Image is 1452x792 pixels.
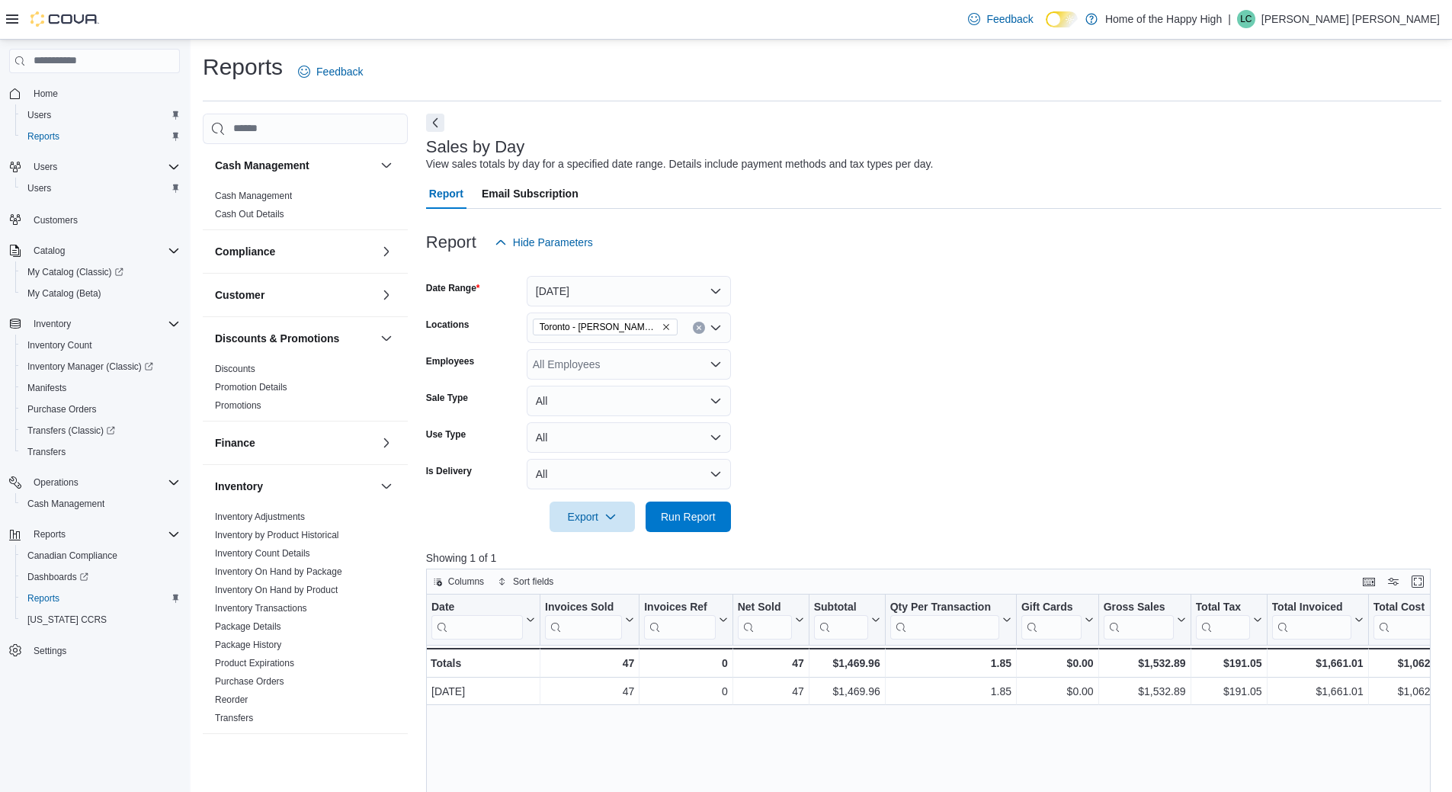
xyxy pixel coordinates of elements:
span: Inventory Transactions [215,602,307,614]
button: Reports [15,588,186,609]
a: Inventory Transactions [215,603,307,614]
span: Reports [21,127,180,146]
div: Net Sold [737,601,791,615]
span: Users [27,158,180,176]
span: Operations [27,473,180,492]
div: Invoices Sold [545,601,622,615]
a: Transfers [215,713,253,723]
button: Transfers [15,441,186,463]
a: Inventory Count [21,336,98,354]
span: Manifests [27,382,66,394]
button: Manifests [15,377,186,399]
span: Purchase Orders [27,403,97,415]
span: Reports [34,528,66,540]
a: Home [27,85,64,103]
a: Product Expirations [215,658,294,669]
a: Purchase Orders [215,676,284,687]
button: Customer [215,287,374,303]
button: Users [3,156,186,178]
div: Subtotal [813,601,867,640]
button: Discounts & Promotions [215,331,374,346]
span: Product Expirations [215,657,294,669]
span: My Catalog (Beta) [27,287,101,300]
span: Inventory On Hand by Product [215,584,338,596]
div: Date [431,601,523,640]
div: Gross Sales [1103,601,1173,640]
button: Gift Cards [1021,601,1094,640]
span: My Catalog (Classic) [21,263,180,281]
div: Invoices Sold [545,601,622,640]
button: All [527,459,731,489]
a: Settings [27,642,72,660]
a: Feedback [292,56,369,87]
span: Catalog [34,245,65,257]
button: Display options [1384,572,1402,591]
div: Invoices Ref [644,601,715,640]
a: Reorder [215,694,248,705]
span: Users [27,109,51,121]
label: Employees [426,355,474,367]
a: Cash Out Details [215,209,284,220]
button: [US_STATE] CCRS [15,609,186,630]
span: Hide Parameters [513,235,593,250]
button: Users [15,104,186,126]
div: 1.85 [889,654,1011,672]
span: Reports [27,592,59,604]
h3: Compliance [215,244,275,259]
nav: Complex example [9,76,180,701]
div: $1,661.01 [1271,654,1363,672]
div: Date [431,601,523,615]
a: Package History [215,640,281,650]
span: My Catalog (Beta) [21,284,180,303]
button: Finance [215,435,374,451]
button: Next [426,114,444,132]
button: All [527,386,731,416]
button: Sort fields [492,572,559,591]
button: [DATE] [527,276,731,306]
a: Users [21,106,57,124]
span: Dark Mode [1046,27,1047,28]
span: Inventory Adjustments [215,511,305,523]
span: Transfers (Classic) [27,425,115,437]
span: Inventory [34,318,71,330]
span: Users [34,161,57,173]
span: Inventory Count [27,339,92,351]
div: Gift Cards [1021,601,1082,615]
input: Dark Mode [1046,11,1078,27]
a: Reports [21,127,66,146]
a: My Catalog (Classic) [21,263,130,281]
a: Inventory Count Details [215,548,310,559]
span: Reports [27,130,59,143]
div: Total Tax [1195,601,1249,615]
label: Is Delivery [426,465,472,477]
div: Discounts & Promotions [203,360,408,421]
button: Open list of options [710,358,722,370]
button: Compliance [377,242,396,261]
span: Operations [34,476,79,489]
a: Cash Management [21,495,111,513]
div: $191.05 [1195,682,1261,701]
div: $191.05 [1195,654,1261,672]
div: Cash Management [203,187,408,229]
button: Run Report [646,502,731,532]
span: Package History [215,639,281,651]
button: Reports [27,525,72,543]
span: Run Report [661,509,716,524]
div: Subtotal [813,601,867,615]
span: Promotion Details [215,381,287,393]
button: Users [27,158,63,176]
a: Canadian Compliance [21,547,123,565]
div: Invoices Ref [644,601,715,615]
a: [US_STATE] CCRS [21,611,113,629]
span: Reorder [215,694,248,706]
span: Transfers [27,446,66,458]
span: Users [21,106,180,124]
a: Purchase Orders [21,400,103,418]
h3: Customer [215,287,264,303]
button: Date [431,601,535,640]
button: Purchase Orders [15,399,186,420]
span: Customers [34,214,78,226]
span: Settings [27,641,180,660]
h3: Sales by Day [426,138,525,156]
div: $1,469.96 [814,682,880,701]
